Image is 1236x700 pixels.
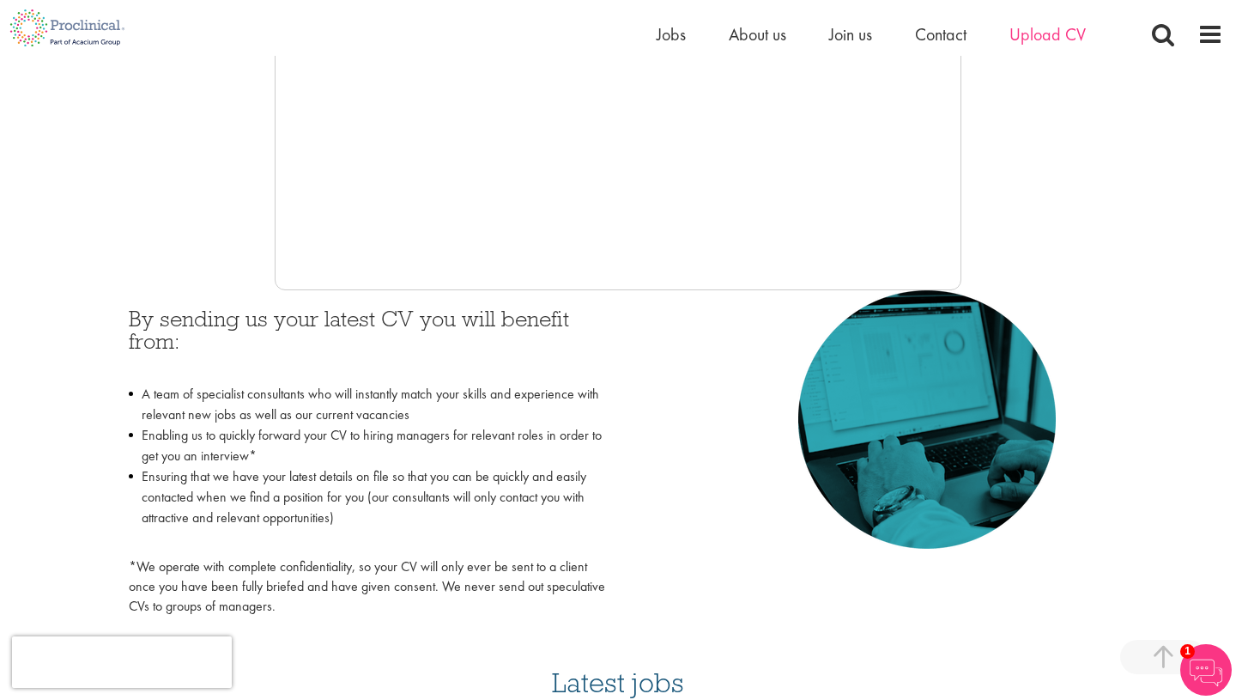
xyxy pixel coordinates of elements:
li: Ensuring that we have your latest details on file so that you can be quickly and easily contacted... [129,466,605,549]
span: 1 [1180,644,1195,659]
a: Contact [915,23,966,46]
a: About us [729,23,786,46]
a: Join us [829,23,872,46]
img: Chatbot [1180,644,1232,696]
a: Upload CV [1009,23,1086,46]
li: A team of specialist consultants who will instantly match your skills and experience with relevan... [129,384,605,425]
h3: By sending us your latest CV you will benefit from: [129,307,605,375]
a: Jobs [657,23,686,46]
li: Enabling us to quickly forward your CV to hiring managers for relevant roles in order to get you ... [129,425,605,466]
p: *We operate with complete confidentiality, so your CV will only ever be sent to a client once you... [129,557,605,617]
iframe: reCAPTCHA [12,636,232,688]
